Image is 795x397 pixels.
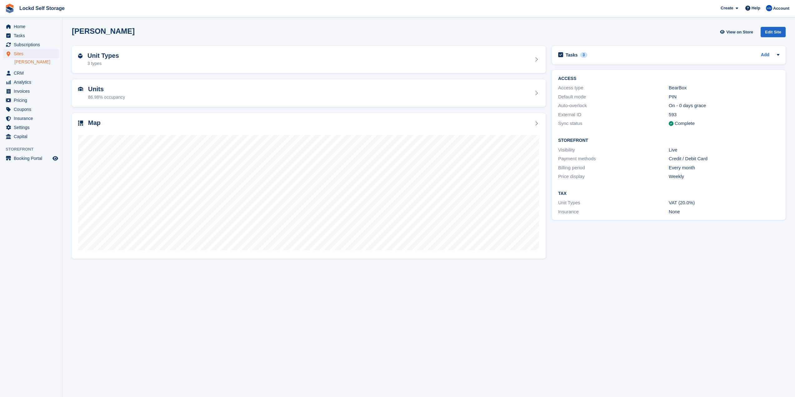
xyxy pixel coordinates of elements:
[14,40,51,49] span: Subscriptions
[14,22,51,31] span: Home
[14,69,51,77] span: CRM
[78,121,83,126] img: map-icn-33ee37083ee616e46c38cad1a60f524a97daa1e2b2c8c0bc3eb3415660979fc1.svg
[72,79,546,107] a: Units 86.98% occupancy
[761,52,769,59] a: Add
[558,138,779,143] h2: Storefront
[669,155,779,162] div: Credit / Debit Card
[87,52,119,59] h2: Unit Types
[721,5,733,11] span: Create
[14,59,59,65] a: [PERSON_NAME]
[17,3,67,13] a: Lockd Self Storage
[3,123,59,132] a: menu
[558,76,779,81] h2: ACCESS
[87,60,119,67] div: 3 types
[14,132,51,141] span: Capital
[3,132,59,141] a: menu
[558,146,669,154] div: Visibility
[580,52,587,58] div: 3
[558,120,669,127] div: Sync status
[14,87,51,96] span: Invoices
[72,113,546,259] a: Map
[3,49,59,58] a: menu
[558,173,669,180] div: Price display
[558,191,779,196] h2: Tax
[558,84,669,92] div: Access type
[669,146,779,154] div: Live
[761,27,786,40] a: Edit Site
[719,27,756,37] a: View on Store
[6,146,62,152] span: Storefront
[3,154,59,163] a: menu
[558,155,669,162] div: Payment methods
[72,27,135,35] h2: [PERSON_NAME]
[3,31,59,40] a: menu
[88,119,101,127] h2: Map
[726,29,753,35] span: View on Store
[88,86,125,93] h2: Units
[14,31,51,40] span: Tasks
[14,96,51,105] span: Pricing
[3,114,59,123] a: menu
[14,114,51,123] span: Insurance
[78,53,82,58] img: unit-type-icn-2b2737a686de81e16bb02015468b77c625bbabd49415b5ef34ead5e3b44a266d.svg
[669,199,779,206] div: VAT (20.0%)
[3,105,59,114] a: menu
[669,111,779,118] div: 593
[14,123,51,132] span: Settings
[3,40,59,49] a: menu
[3,69,59,77] a: menu
[558,199,669,206] div: Unit Types
[558,111,669,118] div: External ID
[752,5,760,11] span: Help
[669,164,779,171] div: Every month
[558,208,669,216] div: Insurance
[761,27,786,37] div: Edit Site
[3,96,59,105] a: menu
[558,102,669,109] div: Auto-overlock
[3,22,59,31] a: menu
[5,4,14,13] img: stora-icon-8386f47178a22dfd0bd8f6a31ec36ba5ce8667c1dd55bd0f319d3a0aa187defe.svg
[72,46,546,73] a: Unit Types 3 types
[675,120,695,127] div: Complete
[14,154,51,163] span: Booking Portal
[558,164,669,171] div: Billing period
[766,5,772,11] img: Jonny Bleach
[52,155,59,162] a: Preview store
[88,94,125,101] div: 86.98% occupancy
[669,173,779,180] div: Weekly
[669,93,779,101] div: PIN
[78,87,83,91] img: unit-icn-7be61d7bf1b0ce9d3e12c5938cc71ed9869f7b940bace4675aadf7bd6d80202e.svg
[14,49,51,58] span: Sites
[669,208,779,216] div: None
[3,87,59,96] a: menu
[669,84,779,92] div: BearBox
[566,52,578,58] h2: Tasks
[773,5,789,12] span: Account
[558,93,669,101] div: Default mode
[14,105,51,114] span: Coupons
[14,78,51,87] span: Analytics
[669,102,779,109] div: On - 0 days grace
[3,78,59,87] a: menu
